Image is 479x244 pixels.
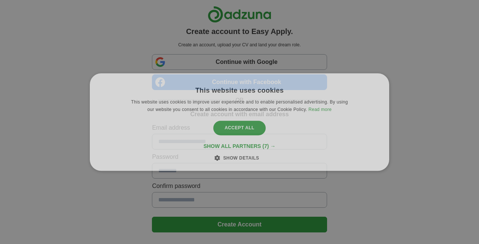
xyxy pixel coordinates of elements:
[90,73,389,171] div: Cookie consent dialog
[213,121,266,135] div: Accept all
[204,143,276,149] div: Show all partners (7) →
[262,143,275,149] span: (7) →
[131,99,348,112] span: This website uses cookies to improve user experience and to enable personalised advertising. By u...
[223,155,259,161] span: Show details
[204,143,261,149] span: Show all partners
[308,107,332,112] a: Read more, opens a new window
[195,86,284,95] div: This website uses cookies
[220,154,259,161] div: Show details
